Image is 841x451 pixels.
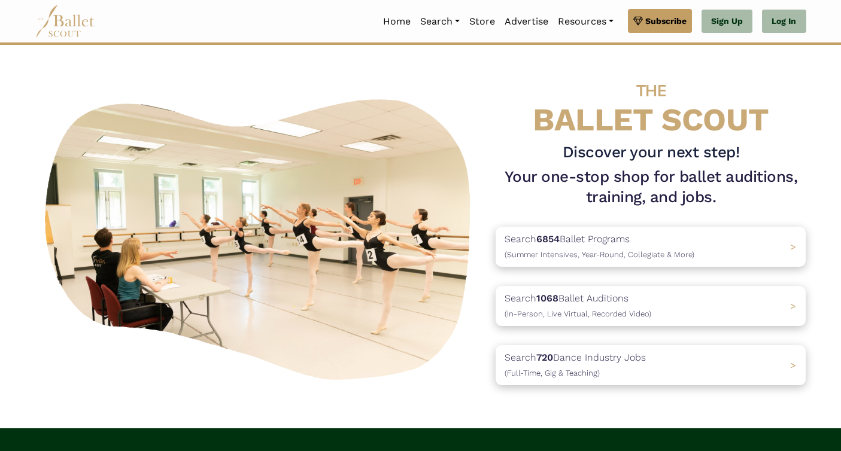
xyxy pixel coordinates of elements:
[505,309,651,318] span: (In-Person, Live Virtual, Recorded Video)
[536,233,560,245] b: 6854
[35,86,487,387] img: A group of ballerinas talking to each other in a ballet studio
[505,291,651,321] p: Search Ballet Auditions
[762,10,806,33] a: Log In
[702,10,752,33] a: Sign Up
[464,9,500,34] a: Store
[628,9,692,33] a: Subscribe
[505,250,694,259] span: (Summer Intensives, Year-Round, Collegiate & More)
[496,142,806,163] h3: Discover your next step!
[378,9,415,34] a: Home
[500,9,553,34] a: Advertise
[536,352,553,363] b: 720
[496,345,806,385] a: Search720Dance Industry Jobs(Full-Time, Gig & Teaching) >
[496,69,806,138] h4: BALLET SCOUT
[536,292,558,304] b: 1068
[790,300,796,312] span: >
[636,81,666,100] span: THE
[505,231,694,262] p: Search Ballet Programs
[496,286,806,326] a: Search1068Ballet Auditions(In-Person, Live Virtual, Recorded Video) >
[505,350,646,380] p: Search Dance Industry Jobs
[790,359,796,371] span: >
[645,14,687,28] span: Subscribe
[633,14,643,28] img: gem.svg
[415,9,464,34] a: Search
[553,9,618,34] a: Resources
[790,241,796,252] span: >
[505,368,600,377] span: (Full-Time, Gig & Teaching)
[496,167,806,208] h1: Your one-stop shop for ballet auditions, training, and jobs.
[496,227,806,267] a: Search6854Ballet Programs(Summer Intensives, Year-Round, Collegiate & More)>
